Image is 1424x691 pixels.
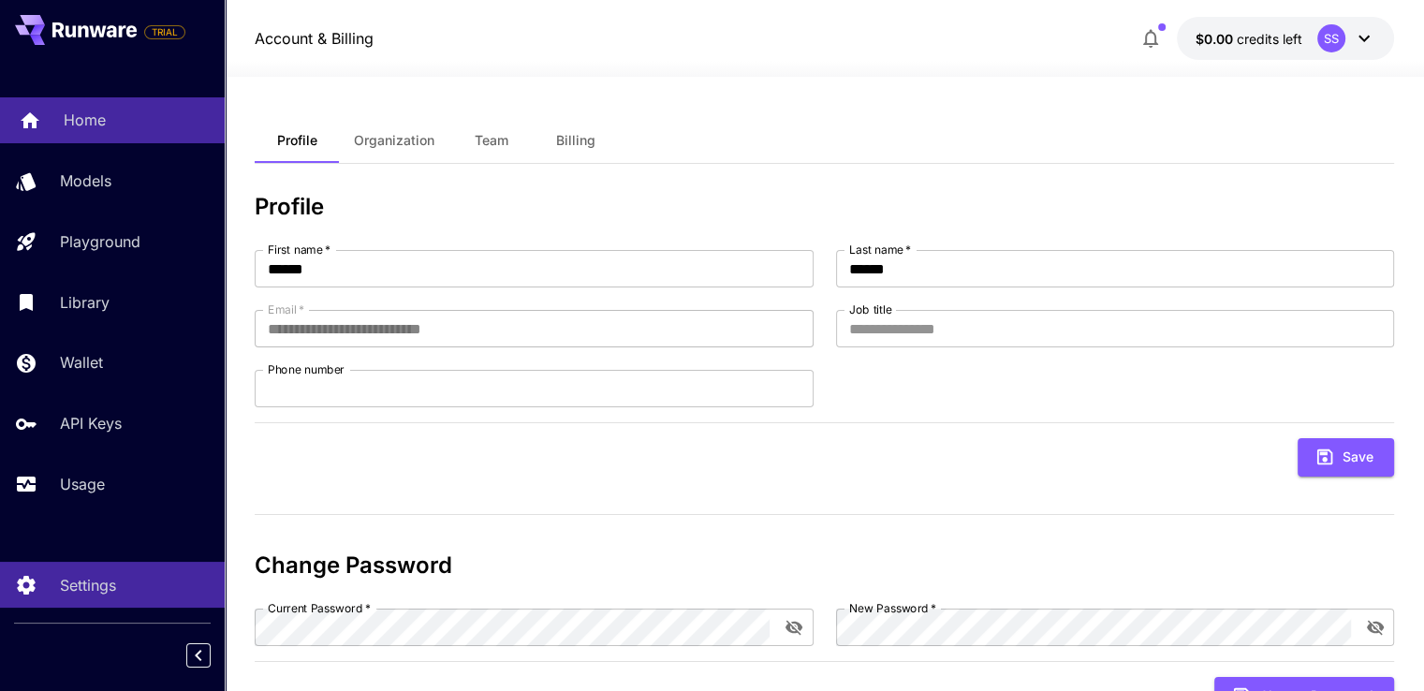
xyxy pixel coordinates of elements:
span: $0.00 [1196,31,1237,47]
p: Wallet [60,351,103,374]
h3: Profile [255,194,1394,220]
a: Account & Billing [255,27,374,50]
p: API Keys [60,412,122,434]
label: Phone number [268,361,345,377]
button: toggle password visibility [1358,610,1392,644]
label: Current Password [268,600,371,616]
button: Save [1298,438,1394,477]
h3: Change Password [255,552,1394,579]
p: Home [64,109,106,131]
p: Models [60,169,111,192]
span: Organization [354,132,434,149]
p: Library [60,291,110,314]
label: Last name [849,242,911,257]
button: toggle password visibility [777,610,811,644]
label: Job title [849,301,892,317]
nav: breadcrumb [255,27,374,50]
span: Profile [277,132,317,149]
span: Billing [556,132,595,149]
div: SS [1317,24,1345,52]
button: $0.00SS [1177,17,1394,60]
label: New Password [849,600,936,616]
span: TRIAL [145,25,184,39]
p: Settings [60,574,116,596]
p: Playground [60,230,140,253]
label: Email [268,301,304,317]
span: Add your payment card to enable full platform functionality. [144,21,185,43]
p: Usage [60,473,105,495]
button: Collapse sidebar [186,643,211,668]
span: Team [475,132,508,149]
label: First name [268,242,330,257]
span: credits left [1237,31,1302,47]
div: $0.00 [1196,29,1302,49]
div: Collapse sidebar [200,639,225,672]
